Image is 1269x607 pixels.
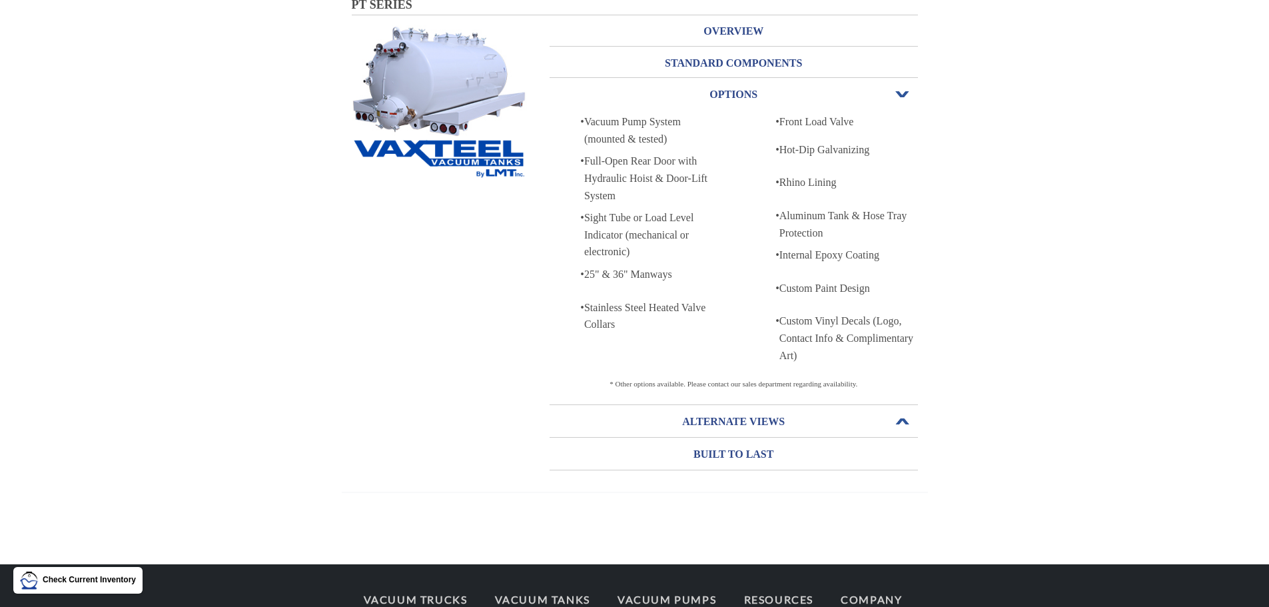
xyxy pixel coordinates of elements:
[570,153,584,170] p: •
[584,209,723,261] div: Sight Tube or Load Level Indicator (mechanical or electronic)
[550,406,918,437] a: ALTERNATE VIEWSOpen or Close
[894,417,911,426] span: Open or Close
[765,207,779,225] p: •
[894,90,911,99] span: Open or Close
[765,141,779,159] p: •
[779,141,918,159] div: Hot-Dip Galvanizing
[550,21,918,42] h3: OVERVIEW
[584,153,723,204] div: Full-Open Rear Door with Hydraulic Hoist & Door-Lift System
[43,574,136,586] p: Check Current Inventory
[584,113,723,147] div: Vacuum Pump System (mounted & tested)
[550,15,918,47] a: OVERVIEW
[765,280,779,297] p: •
[550,53,918,74] h3: STANDARD COMPONENTS
[779,247,918,264] div: Internal Epoxy Coating
[584,299,723,333] div: Stainless Steel Heated Valve Collars
[570,113,584,131] p: •
[779,280,918,297] div: Custom Paint Design
[570,299,584,316] p: •
[779,207,918,241] div: Aluminum Tank & Hose Tray Protection
[765,113,779,131] p: •
[550,444,918,465] h3: BUILT TO LAST
[352,25,528,137] img: Stacks Image 10360
[352,137,528,179] img: Stacks Image 111563
[550,84,918,105] h3: OPTIONS
[765,174,779,191] p: •
[779,113,918,131] div: Front Load Valve
[610,380,857,388] span: * Other options available. Please contact our sales department regarding availability.
[765,247,779,264] p: •
[779,174,918,191] div: Rhino Lining
[570,266,584,283] p: •
[550,438,918,470] a: BUILT TO LAST
[550,47,918,79] a: STANDARD COMPONENTS
[570,209,584,227] p: •
[765,312,779,330] p: •
[779,312,918,364] div: Custom Vinyl Decals (Logo, Contact Info & Complimentary Art)
[20,571,39,590] img: LMT Icon
[584,266,723,283] div: 25" & 36" Manways
[550,411,918,432] h3: ALTERNATE VIEWS
[550,79,918,110] a: OPTIONSOpen or Close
